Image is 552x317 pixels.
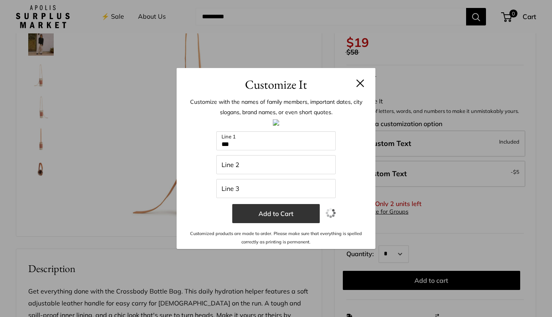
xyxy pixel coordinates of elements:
[232,204,320,223] button: Add to Cart
[189,75,363,94] h3: Customize It
[273,119,279,126] img: customizer-prod
[326,208,336,218] img: loading.gif
[189,97,363,117] p: Customize with the names of family members, important dates, city slogans, brand names, or even s...
[189,229,363,246] p: Customized products are made to order. Please make sure that everything is spelled correctly as p...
